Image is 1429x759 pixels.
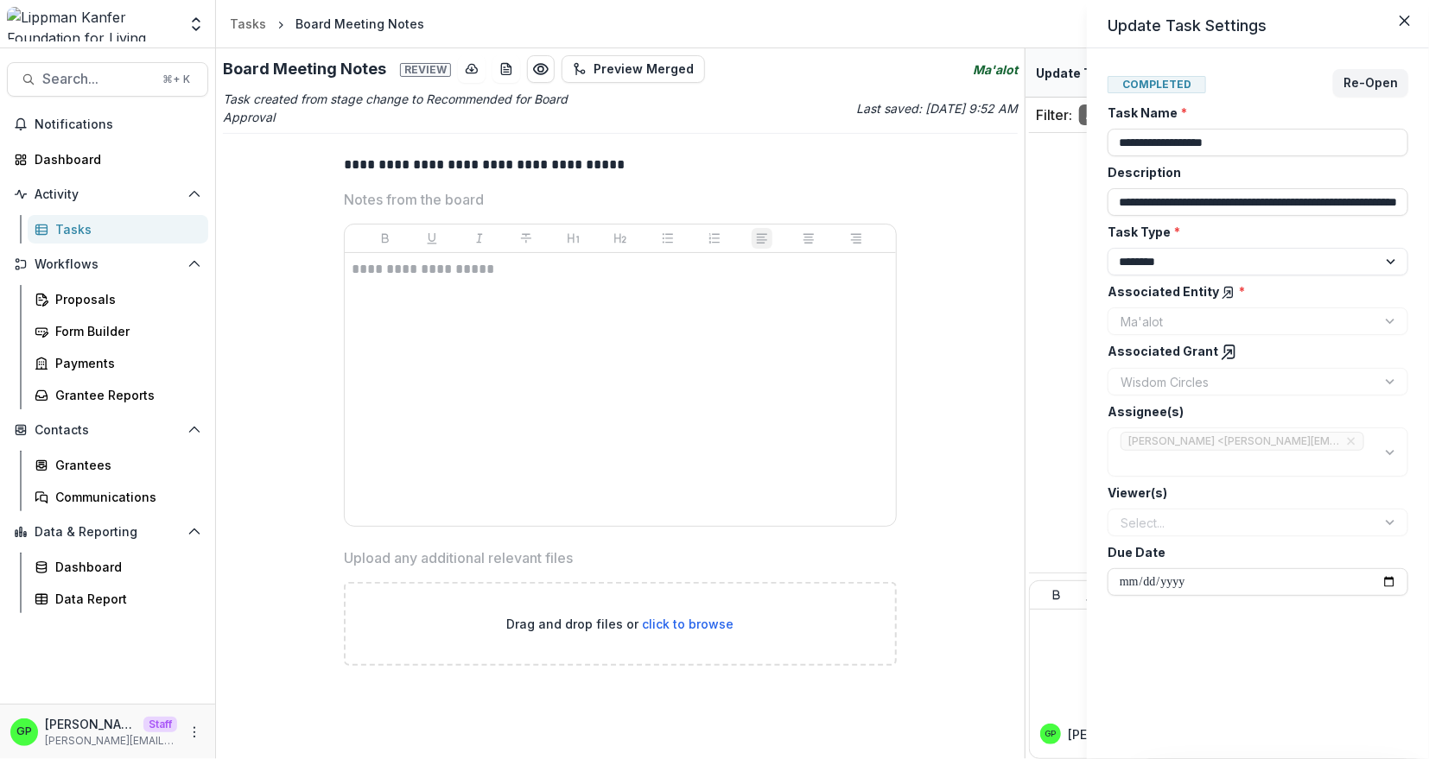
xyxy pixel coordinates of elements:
[1108,163,1398,181] label: Description
[1108,342,1398,361] label: Associated Grant
[1108,76,1206,93] span: Completed
[1108,484,1398,502] label: Viewer(s)
[1108,543,1398,561] label: Due Date
[1108,223,1398,241] label: Task Type
[1391,7,1419,35] button: Close
[1108,282,1398,300] label: Associated Entity
[1108,402,1398,421] label: Assignee(s)
[1333,69,1408,97] button: Re-Open
[1108,104,1398,122] label: Task Name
